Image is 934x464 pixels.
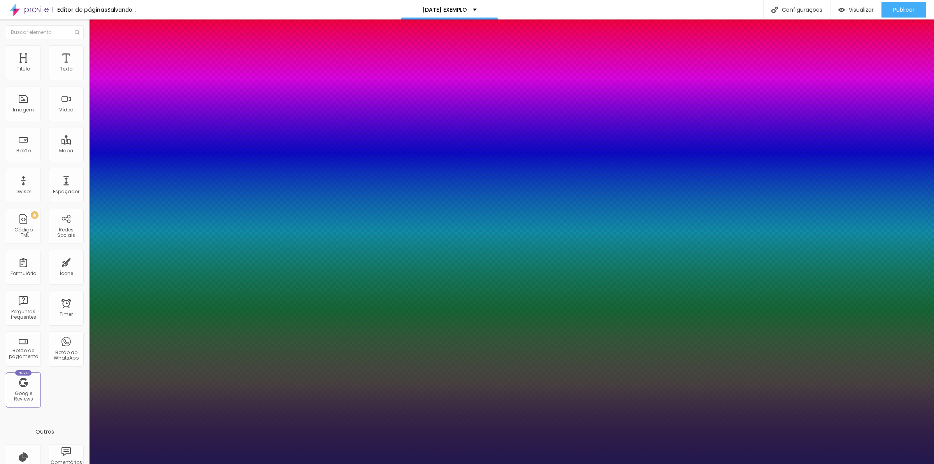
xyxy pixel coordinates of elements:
span: Publicar [893,7,915,13]
div: Salvando... [107,7,136,12]
img: Icone [771,7,778,13]
div: Ícone [60,271,73,276]
div: Perguntas frequentes [8,309,39,320]
div: Redes Sociais [51,227,81,238]
div: Botão [16,148,31,153]
span: Visualizar [849,7,874,13]
div: Divisor [16,189,31,194]
div: Google Reviews [8,391,39,402]
button: Publicar [881,2,926,18]
div: Espaçador [53,189,79,194]
div: Formulário [11,271,36,276]
div: Código HTML [8,227,39,238]
input: Buscar elemento [6,25,84,39]
div: Vídeo [59,107,73,113]
div: Botão de pagamento [8,348,39,359]
div: Editor de páginas [53,7,107,12]
div: Texto [60,66,72,72]
img: Icone [75,30,79,35]
div: Timer [60,312,73,317]
div: Imagem [13,107,34,113]
p: [DATE] EXEMPLO [422,7,467,12]
div: Título [17,66,30,72]
div: Mapa [59,148,73,153]
div: Botão do WhatsApp [51,350,81,361]
div: Novo [15,370,32,376]
button: Visualizar [830,2,881,18]
img: view-1.svg [838,7,845,13]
